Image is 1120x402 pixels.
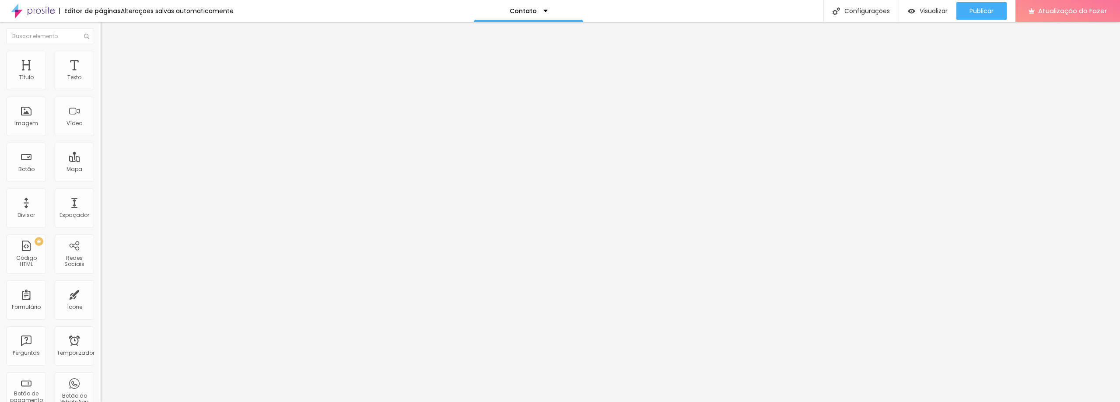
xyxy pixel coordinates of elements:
font: Espaçador [59,211,89,219]
img: Ícone [84,34,89,39]
font: Atualização do Fazer [1038,6,1107,15]
font: Texto [67,73,81,81]
font: Botão [18,165,35,173]
font: Ícone [67,303,82,311]
font: Redes Sociais [64,254,84,268]
font: Contato [510,7,537,15]
img: view-1.svg [908,7,915,15]
font: Publicar [969,7,994,15]
font: Alterações salvas automaticamente [121,7,234,15]
button: Visualizar [899,2,956,20]
font: Visualizar [920,7,948,15]
font: Código HTML [16,254,37,268]
font: Perguntas [13,349,40,357]
font: Temporizador [57,349,94,357]
input: Buscar elemento [7,28,94,44]
font: Divisor [17,211,35,219]
font: Formulário [12,303,41,311]
img: Ícone [833,7,840,15]
font: Imagem [14,119,38,127]
font: Configurações [844,7,890,15]
button: Publicar [956,2,1007,20]
font: Vídeo [66,119,82,127]
font: Título [19,73,34,81]
font: Editor de páginas [64,7,121,15]
font: Mapa [66,165,82,173]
